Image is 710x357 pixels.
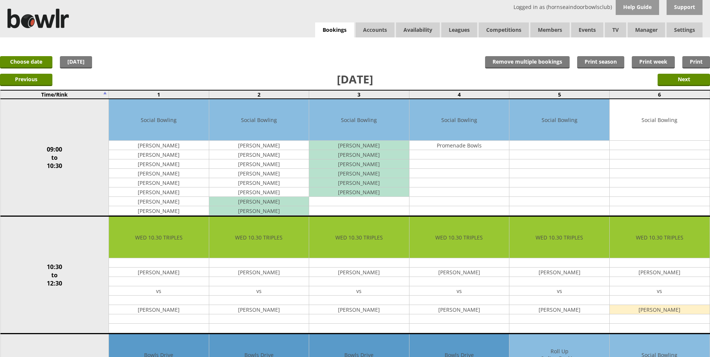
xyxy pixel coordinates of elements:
td: 10:30 to 12:30 [0,216,109,334]
input: Next [658,74,710,86]
span: TV [605,22,626,37]
td: [PERSON_NAME] [309,305,409,314]
td: 4 [409,90,509,99]
td: vs [610,286,710,296]
td: [PERSON_NAME] [309,141,409,150]
td: vs [109,286,209,296]
td: [PERSON_NAME] [109,169,209,178]
td: WED 10.30 TRIPLES [509,217,609,258]
a: Bookings [315,22,354,38]
td: [PERSON_NAME] [209,197,309,206]
td: vs [309,286,409,296]
td: [PERSON_NAME] [409,305,509,314]
td: 09:00 to 10:30 [0,99,109,216]
td: 3 [309,90,409,99]
span: Accounts [356,22,394,37]
td: [PERSON_NAME] [509,268,609,277]
a: Print [682,56,710,68]
td: [PERSON_NAME] [209,187,309,197]
td: [PERSON_NAME] [109,268,209,277]
td: [PERSON_NAME] [409,268,509,277]
td: 5 [509,90,610,99]
td: [PERSON_NAME] [109,141,209,150]
td: 1 [109,90,209,99]
span: Members [530,22,570,37]
td: Social Bowling [409,99,509,141]
input: Remove multiple bookings [485,56,570,68]
td: [PERSON_NAME] [309,268,409,277]
td: Time/Rink [0,90,109,99]
a: Events [571,22,603,37]
td: [PERSON_NAME] [109,159,209,169]
td: Promenade Bowls [409,141,509,150]
td: [PERSON_NAME] [309,187,409,197]
td: [PERSON_NAME] [109,187,209,197]
td: WED 10.30 TRIPLES [409,217,509,258]
td: [PERSON_NAME] [610,305,710,314]
span: Manager [628,22,665,37]
td: [PERSON_NAME] [109,206,209,216]
td: [PERSON_NAME] [109,197,209,206]
span: Settings [667,22,703,37]
td: 2 [209,90,309,99]
a: Competitions [479,22,529,37]
a: [DATE] [60,56,92,68]
td: [PERSON_NAME] [209,268,309,277]
a: Availability [396,22,440,37]
a: Leagues [441,22,477,37]
td: 6 [609,90,710,99]
td: Social Bowling [109,99,209,141]
a: Print season [577,56,624,68]
td: [PERSON_NAME] [209,159,309,169]
td: Social Bowling [209,99,309,141]
td: [PERSON_NAME] [209,150,309,159]
td: Social Bowling [610,99,710,141]
td: WED 10.30 TRIPLES [209,217,309,258]
td: [PERSON_NAME] [509,305,609,314]
td: [PERSON_NAME] [309,159,409,169]
td: [PERSON_NAME] [209,206,309,216]
td: [PERSON_NAME] [209,141,309,150]
td: WED 10.30 TRIPLES [109,217,209,258]
td: [PERSON_NAME] [209,178,309,187]
td: [PERSON_NAME] [109,305,209,314]
td: Social Bowling [309,99,409,141]
td: [PERSON_NAME] [309,169,409,178]
td: [PERSON_NAME] [109,178,209,187]
a: Print week [632,56,675,68]
td: [PERSON_NAME] [309,150,409,159]
td: WED 10.30 TRIPLES [610,217,710,258]
td: [PERSON_NAME] [610,268,710,277]
td: vs [509,286,609,296]
td: WED 10.30 TRIPLES [309,217,409,258]
td: vs [209,286,309,296]
td: Social Bowling [509,99,609,141]
td: [PERSON_NAME] [109,150,209,159]
td: [PERSON_NAME] [209,169,309,178]
td: [PERSON_NAME] [309,178,409,187]
td: vs [409,286,509,296]
td: [PERSON_NAME] [209,305,309,314]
